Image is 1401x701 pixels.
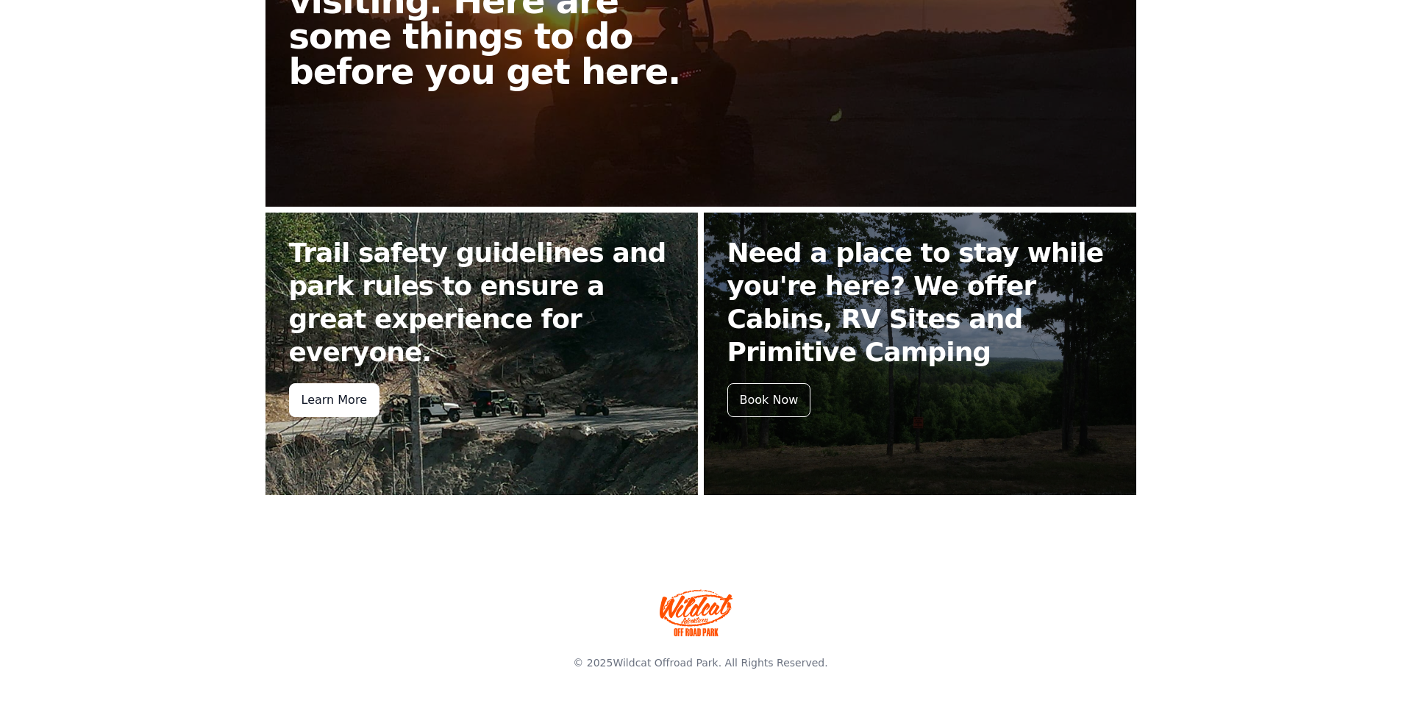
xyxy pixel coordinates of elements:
h2: Need a place to stay while you're here? We offer Cabins, RV Sites and Primitive Camping [727,236,1113,369]
span: © 2025 . All Rights Reserved. [573,657,827,669]
a: Trail safety guidelines and park rules to ensure a great experience for everyone. Learn More [265,213,698,495]
h2: Trail safety guidelines and park rules to ensure a great experience for everyone. [289,236,674,369]
div: Learn More [289,383,379,417]
a: Wildcat Offroad Park [613,657,718,669]
img: Wildcat Offroad park [660,589,733,636]
a: Need a place to stay while you're here? We offer Cabins, RV Sites and Primitive Camping Book Now [704,213,1136,495]
div: Book Now [727,383,811,417]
